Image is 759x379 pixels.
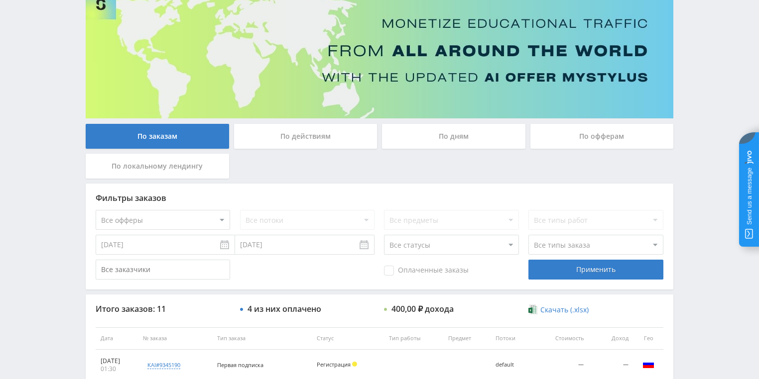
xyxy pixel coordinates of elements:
[96,193,663,202] div: Фильтры заказов
[540,306,589,314] span: Скачать (.xlsx)
[528,305,588,315] a: Скачать (.xlsx)
[382,124,525,149] div: По дням
[96,304,230,313] div: Итого заказов: 11
[101,365,133,373] div: 01:30
[589,327,634,350] th: Доход
[248,304,321,313] div: 4 из них оплачено
[528,260,663,280] div: Применить
[533,327,589,350] th: Стоимость
[443,327,491,350] th: Предмет
[96,327,138,350] th: Дата
[384,327,443,350] th: Тип работы
[642,358,654,370] img: rus.png
[147,361,180,369] div: kai#9345190
[352,362,357,367] span: Холд
[384,266,469,276] span: Оплаченные заказы
[234,124,378,149] div: По действиям
[312,327,384,350] th: Статус
[496,362,528,368] div: default
[101,357,133,365] div: [DATE]
[528,304,537,314] img: xlsx
[96,260,230,280] input: Все заказчики
[633,327,663,350] th: Гео
[317,361,351,368] span: Регистрация
[86,154,229,179] div: По локальному лендингу
[86,124,229,149] div: По заказам
[530,124,674,149] div: По офферам
[391,304,454,313] div: 400,00 ₽ дохода
[212,327,312,350] th: Тип заказа
[491,327,533,350] th: Потоки
[138,327,212,350] th: № заказа
[217,361,263,369] span: Первая подписка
